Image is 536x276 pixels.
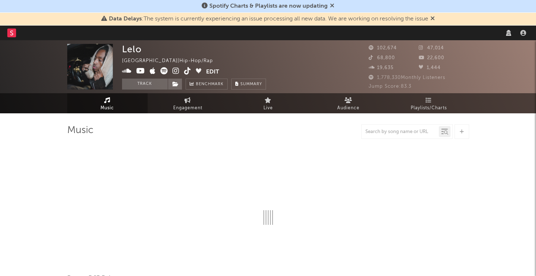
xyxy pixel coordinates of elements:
[419,56,444,60] span: 22,600
[196,80,224,89] span: Benchmark
[419,65,441,70] span: 1,444
[389,93,469,113] a: Playlists/Charts
[206,67,219,76] button: Edit
[67,93,148,113] a: Music
[308,93,389,113] a: Audience
[109,16,428,22] span: : The system is currently experiencing an issue processing all new data. We are working on resolv...
[330,3,334,9] span: Dismiss
[369,75,445,80] span: 1,778,330 Monthly Listeners
[369,84,411,89] span: Jump Score: 83.3
[209,3,328,9] span: Spotify Charts & Playlists are now updating
[337,104,360,113] span: Audience
[148,93,228,113] a: Engagement
[186,79,228,90] a: Benchmark
[122,57,221,65] div: [GEOGRAPHIC_DATA] | Hip-Hop/Rap
[231,79,266,90] button: Summary
[263,104,273,113] span: Live
[122,44,142,54] div: Lelo
[240,82,262,86] span: Summary
[100,104,114,113] span: Music
[228,93,308,113] a: Live
[369,46,397,50] span: 102,674
[411,104,447,113] span: Playlists/Charts
[419,46,444,50] span: 47,014
[122,79,168,90] button: Track
[430,16,435,22] span: Dismiss
[362,129,439,135] input: Search by song name or URL
[173,104,202,113] span: Engagement
[109,16,142,22] span: Data Delays
[369,65,394,70] span: 19,635
[369,56,395,60] span: 68,800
